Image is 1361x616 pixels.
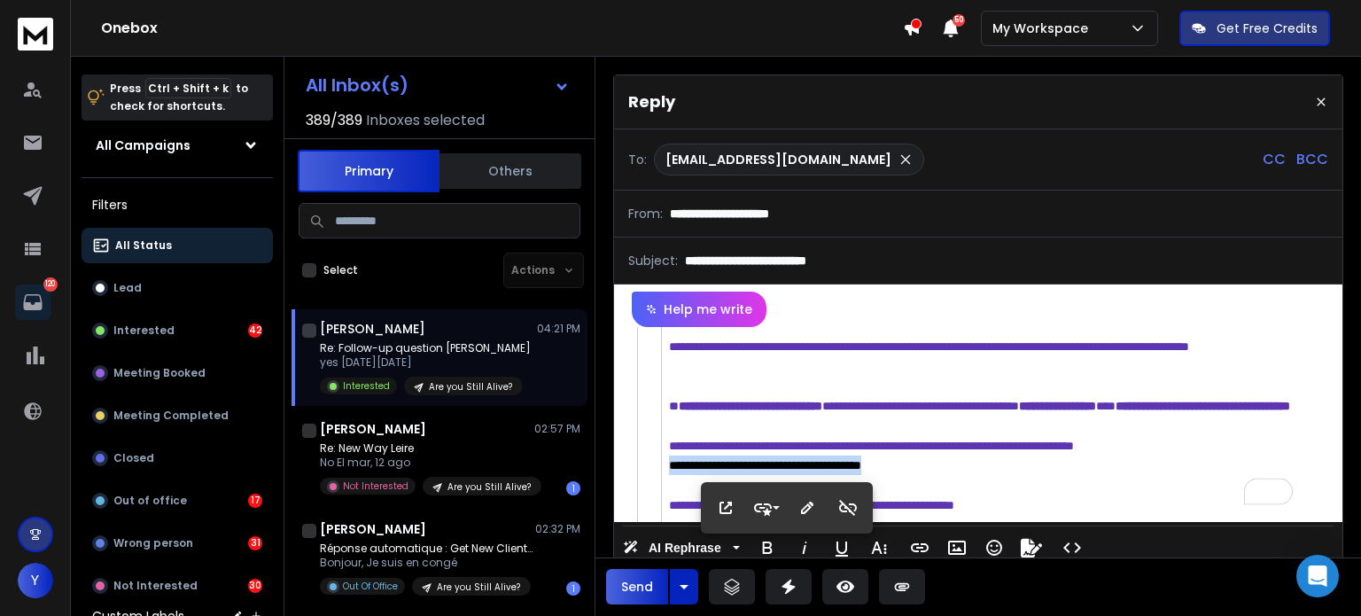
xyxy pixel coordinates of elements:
p: Re: New Way Leire [320,441,533,456]
p: My Workspace [992,19,1095,37]
button: Underline (Ctrl+U) [825,530,859,565]
p: CC [1263,149,1286,170]
h1: All Inbox(s) [306,76,408,94]
button: Others [439,152,581,191]
span: 50 [953,14,965,27]
h1: Onebox [101,18,903,39]
button: Y [18,563,53,598]
p: Lead [113,281,142,295]
button: AI Rephrase [619,530,743,565]
p: All Status [115,238,172,253]
p: [EMAIL_ADDRESS][DOMAIN_NAME] [665,151,891,168]
span: 389 / 389 [306,110,362,131]
p: 02:57 PM [534,422,580,436]
p: Get Free Credits [1217,19,1318,37]
span: Ctrl + Shift + k [145,78,231,98]
div: 1 [566,481,580,495]
button: Emoticons [977,530,1011,565]
p: Out of office [113,494,187,508]
p: Bonjour, Je suis en congé [320,556,533,570]
p: Not Interested [343,480,408,493]
p: Réponse automatique : Get New Clients [320,542,533,556]
p: yes [DATE][DATE] [320,355,531,370]
h1: All Campaigns [96,136,191,154]
label: Select [323,263,358,277]
p: Press to check for shortcuts. [110,80,248,115]
button: Not Interested30 [82,568,273,604]
button: Primary [298,150,439,192]
span: AI Rephrase [645,541,725,556]
button: All Campaigns [82,128,273,163]
h1: [PERSON_NAME] [320,420,426,438]
div: Open Intercom Messenger [1296,555,1339,597]
p: 04:21 PM [537,322,580,336]
h1: [PERSON_NAME] [320,520,426,538]
button: Italic (Ctrl+I) [788,530,821,565]
div: 31 [248,536,262,550]
p: 02:32 PM [535,522,580,536]
button: All Status [82,228,273,263]
div: 17 [248,494,262,508]
p: Reply [628,90,675,114]
p: Are you Still Alive? [429,380,512,394]
button: Send [606,569,668,604]
div: 1 [566,581,580,596]
button: Closed [82,441,273,476]
button: Signature [1015,530,1048,565]
h3: Filters [82,192,273,217]
a: 120 [15,285,51,320]
p: To: [628,151,647,168]
h3: Inboxes selected [366,110,485,131]
button: All Inbox(s) [292,67,584,103]
p: Meeting Completed [113,409,229,423]
p: Meeting Booked [113,366,206,380]
button: Get Free Credits [1179,11,1330,46]
button: Meeting Booked [82,355,273,391]
div: 42 [248,324,262,338]
button: Lead [82,270,273,306]
p: Not Interested [113,579,198,593]
p: Interested [113,324,175,338]
p: BCC [1296,149,1328,170]
p: Re: Follow-up question [PERSON_NAME] [320,341,531,355]
button: Meeting Completed [82,398,273,433]
button: Bold (Ctrl+B) [750,530,784,565]
button: Help me write [632,292,766,327]
h1: [PERSON_NAME] [320,320,425,338]
p: No El mar, 12 ago [320,456,533,470]
button: Wrong person31 [82,526,273,561]
p: Interested [343,379,390,393]
div: 30 [248,579,262,593]
button: Open Link [709,490,743,526]
p: 120 [43,277,58,292]
p: Closed [113,451,154,465]
img: logo [18,18,53,51]
button: Out of office17 [82,483,273,519]
div: To enrich screen reader interactions, please activate Accessibility in Grammarly extension settings [614,327,1325,522]
button: Insert Image (Ctrl+P) [940,530,974,565]
p: Subject: [628,252,678,269]
p: Are you Still Alive? [447,480,531,494]
p: Out Of Office [343,580,398,593]
p: Are you Still Alive? [437,581,520,594]
button: Code View [1055,530,1089,565]
button: Interested42 [82,313,273,348]
p: Wrong person [113,536,193,550]
p: From: [628,205,663,222]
